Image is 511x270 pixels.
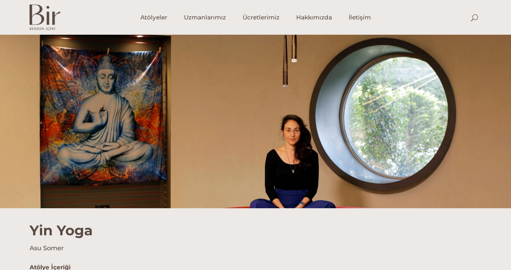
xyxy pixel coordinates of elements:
[30,208,481,239] h1: Yin Yoga
[243,14,279,22] span: Ücretlerimiz
[30,244,481,253] h4: Asu Somer
[184,14,226,22] span: Uzmanlarımız
[349,14,371,22] span: İletişim
[296,14,332,22] span: Hakkımızda
[140,14,167,22] span: Atölyeler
